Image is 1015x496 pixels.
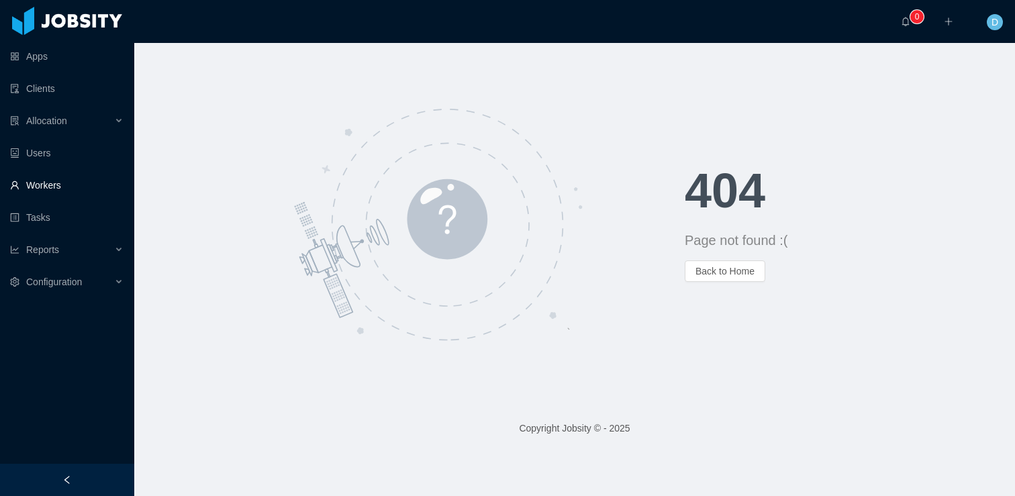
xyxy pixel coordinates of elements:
[10,116,19,126] i: icon: solution
[901,17,910,26] i: icon: bell
[10,140,124,166] a: icon: robotUsers
[10,172,124,199] a: icon: userWorkers
[26,277,82,287] span: Configuration
[685,231,1015,250] div: Page not found :(
[10,43,124,70] a: icon: appstoreApps
[10,204,124,231] a: icon: profileTasks
[10,277,19,287] i: icon: setting
[944,17,953,26] i: icon: plus
[685,166,1015,215] h1: 404
[992,14,998,30] span: D
[685,260,765,282] button: Back to Home
[10,245,19,254] i: icon: line-chart
[910,10,924,23] sup: 0
[10,75,124,102] a: icon: auditClients
[26,244,59,255] span: Reports
[26,115,67,126] span: Allocation
[685,266,765,277] a: Back to Home
[134,405,1015,452] footer: Copyright Jobsity © - 2025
